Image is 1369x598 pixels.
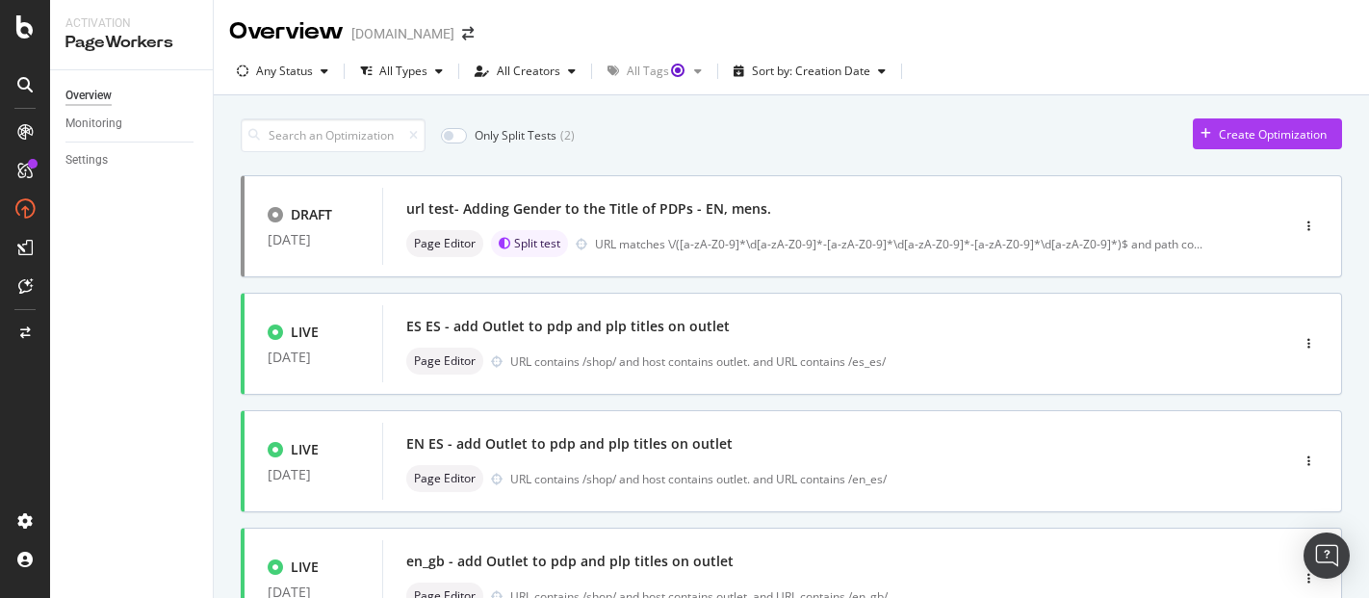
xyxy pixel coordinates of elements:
div: [DATE] [268,467,359,482]
div: EN ES - add Outlet to pdp and plp titles on outlet [406,434,733,454]
div: LIVE [291,323,319,342]
button: Sort by: Creation Date [726,56,893,87]
div: All Tags [627,65,686,77]
div: Any Status [256,65,313,77]
div: URL contains /shop/ and host contains outlet. and URL contains /en_es/ [510,471,1207,487]
div: Open Intercom Messenger [1304,533,1350,579]
div: Sort by: Creation Date [752,65,870,77]
div: arrow-right-arrow-left [462,27,474,40]
div: LIVE [291,440,319,459]
div: URL contains /shop/ and host contains outlet. and URL contains /es_es/ [510,353,1207,370]
div: [DATE] [268,232,359,247]
span: ... [1194,236,1202,252]
div: Settings [65,150,108,170]
div: en_gb - add Outlet to pdp and plp titles on outlet [406,552,734,571]
div: URL matches \/([a-zA-Z0-9]*\d[a-zA-Z0-9]*-[a-zA-Z0-9]*\d[a-zA-Z0-9]*-[a-zA-Z0-9]*\d[a-zA-Z0-9]*)$... [595,236,1202,252]
div: All Creators [497,65,560,77]
div: Tooltip anchor [669,62,686,79]
button: Any Status [229,56,336,87]
div: PageWorkers [65,32,197,54]
button: Create Optimization [1193,118,1342,149]
input: Search an Optimization [241,118,426,152]
div: neutral label [406,230,483,257]
div: Overview [229,15,344,48]
span: Split test [514,238,560,249]
div: brand label [491,230,568,257]
button: All Types [352,56,451,87]
div: Overview [65,86,112,106]
div: Activation [65,15,197,32]
a: Overview [65,86,199,106]
div: LIVE [291,558,319,577]
span: Page Editor [414,238,476,249]
div: ( 2 ) [560,127,575,143]
a: Monitoring [65,114,199,134]
div: Monitoring [65,114,122,134]
a: Settings [65,150,199,170]
div: Create Optimization [1219,126,1327,143]
div: ES ES - add Outlet to pdp and plp titles on outlet [406,317,730,336]
div: [DOMAIN_NAME] [351,24,454,43]
div: DRAFT [291,205,332,224]
div: [DATE] [268,350,359,365]
div: neutral label [406,465,483,492]
button: All Creators [467,56,583,87]
div: neutral label [406,348,483,375]
button: All TagsTooltip anchor [600,56,710,87]
span: Page Editor [414,473,476,484]
div: url test- Adding Gender to the Title of PDPs - EN, mens. [406,199,771,219]
div: All Types [379,65,427,77]
span: Page Editor [414,355,476,367]
div: Only Split Tests [475,127,556,143]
